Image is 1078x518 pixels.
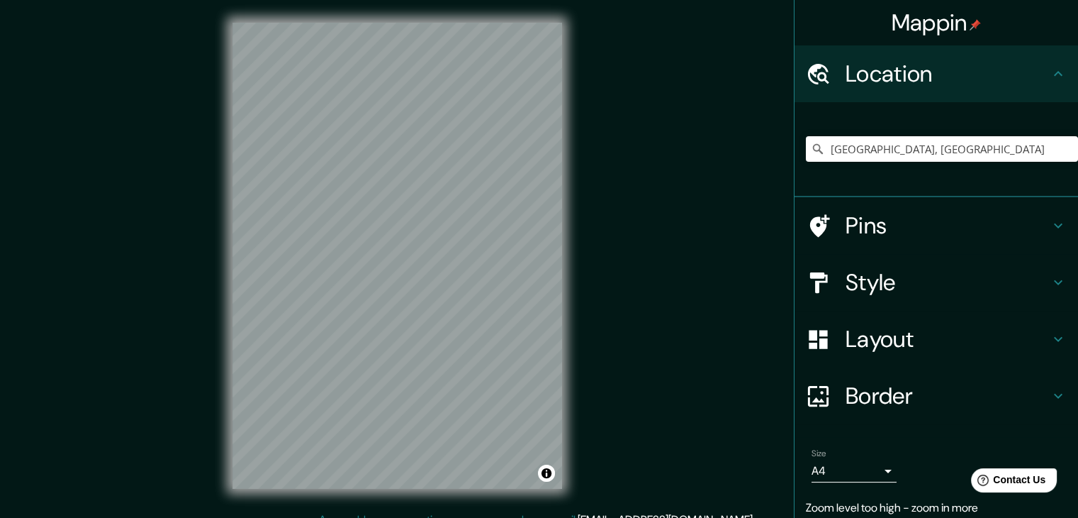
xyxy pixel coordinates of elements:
h4: Style [846,268,1050,297]
canvas: Map [232,23,562,489]
div: Border [795,368,1078,424]
img: pin-icon.png [970,19,981,31]
input: Pick your city or area [806,136,1078,162]
h4: Mappin [892,9,982,37]
div: Style [795,254,1078,311]
h4: Location [846,60,1050,88]
h4: Border [846,382,1050,410]
button: Toggle attribution [538,465,555,482]
div: Layout [795,311,1078,368]
h4: Pins [846,211,1050,240]
div: A4 [812,460,897,483]
h4: Layout [846,325,1050,353]
iframe: Help widget launcher [952,463,1062,502]
div: Location [795,45,1078,102]
p: Zoom level too high - zoom in more [806,500,1067,517]
label: Size [812,448,826,460]
div: Pins [795,197,1078,254]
